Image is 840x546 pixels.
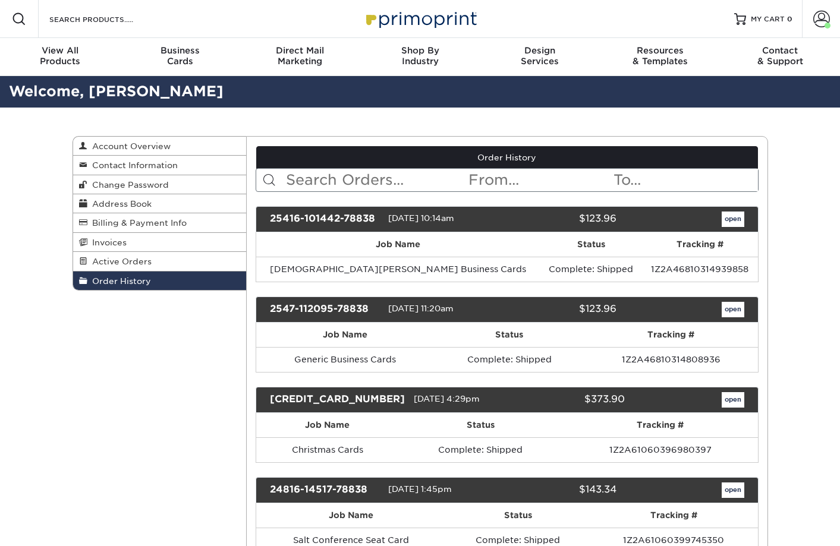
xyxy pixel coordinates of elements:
[584,347,757,372] td: 1Z2A46810314808936
[73,175,247,194] a: Change Password
[285,169,467,191] input: Search Orders...
[720,45,840,56] span: Contact
[720,38,840,76] a: Contact& Support
[720,45,840,67] div: & Support
[480,38,600,76] a: DesignServices
[584,323,757,347] th: Tracking #
[256,437,398,462] td: Christmas Cards
[642,232,758,257] th: Tracking #
[261,482,388,498] div: 24816-14517-78838
[87,180,169,190] span: Change Password
[480,45,600,67] div: Services
[73,233,247,252] a: Invoices
[256,146,758,169] a: Order History
[540,257,641,282] td: Complete: Shipped
[612,169,757,191] input: To...
[120,45,240,56] span: Business
[87,238,127,247] span: Invoices
[256,232,540,257] th: Job Name
[73,194,247,213] a: Address Book
[515,392,634,408] div: $373.90
[360,45,480,67] div: Industry
[256,413,398,437] th: Job Name
[590,503,758,528] th: Tracking #
[120,45,240,67] div: Cards
[498,302,625,317] div: $123.96
[722,302,744,317] a: open
[256,347,434,372] td: Generic Business Cards
[498,482,625,498] div: $143.34
[600,38,720,76] a: Resources& Templates
[600,45,720,56] span: Resources
[73,137,247,156] a: Account Overview
[388,484,452,494] span: [DATE] 1:45pm
[414,394,480,403] span: [DATE] 4:29pm
[722,212,744,227] a: open
[240,45,360,67] div: Marketing
[434,347,585,372] td: Complete: Shipped
[388,304,454,313] span: [DATE] 11:20am
[87,257,152,266] span: Active Orders
[360,38,480,76] a: Shop ByIndustry
[600,45,720,67] div: & Templates
[563,437,758,462] td: 1Z2A61060396980397
[722,392,744,408] a: open
[73,272,247,290] a: Order History
[480,45,600,56] span: Design
[240,38,360,76] a: Direct MailMarketing
[73,213,247,232] a: Billing & Payment Info
[540,232,641,257] th: Status
[256,323,434,347] th: Job Name
[87,218,187,228] span: Billing & Payment Info
[87,160,178,170] span: Contact Information
[87,141,171,151] span: Account Overview
[73,156,247,175] a: Contact Information
[87,276,151,286] span: Order History
[87,199,152,209] span: Address Book
[261,392,414,408] div: [CREDIT_CARD_NUMBER]
[256,257,540,282] td: [DEMOGRAPHIC_DATA][PERSON_NAME] Business Cards
[751,14,785,24] span: MY CART
[434,323,585,347] th: Status
[398,413,563,437] th: Status
[446,503,590,528] th: Status
[787,15,792,23] span: 0
[388,213,454,223] span: [DATE] 10:14am
[73,252,247,271] a: Active Orders
[256,503,446,528] th: Job Name
[261,212,388,227] div: 25416-101442-78838
[722,482,744,498] a: open
[120,38,240,76] a: BusinessCards
[360,45,480,56] span: Shop By
[642,257,758,282] td: 1Z2A46810314939858
[467,169,612,191] input: From...
[261,302,388,317] div: 2547-112095-78838
[48,12,164,26] input: SEARCH PRODUCTS.....
[563,413,758,437] th: Tracking #
[361,6,480,31] img: Primoprint
[240,45,360,56] span: Direct Mail
[498,212,625,227] div: $123.96
[398,437,563,462] td: Complete: Shipped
